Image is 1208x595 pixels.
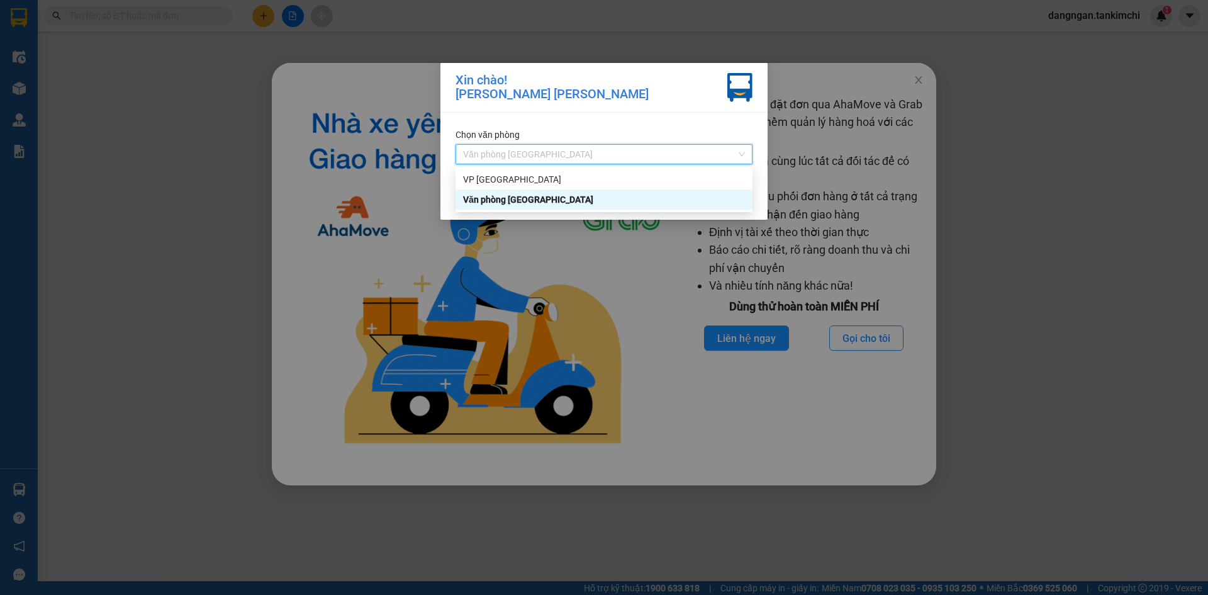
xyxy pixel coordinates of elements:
div: VP Đà Lạt [456,169,752,190]
div: Văn phòng [GEOGRAPHIC_DATA] [463,193,745,207]
div: Chọn văn phòng [456,128,752,142]
div: Văn phòng Đà Nẵng [456,190,752,210]
img: vxr-icon [727,73,752,102]
div: Xin chào! [PERSON_NAME] [PERSON_NAME] [456,73,649,102]
div: VP [GEOGRAPHIC_DATA] [463,173,745,186]
span: Văn phòng Đà Nẵng [463,145,745,164]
